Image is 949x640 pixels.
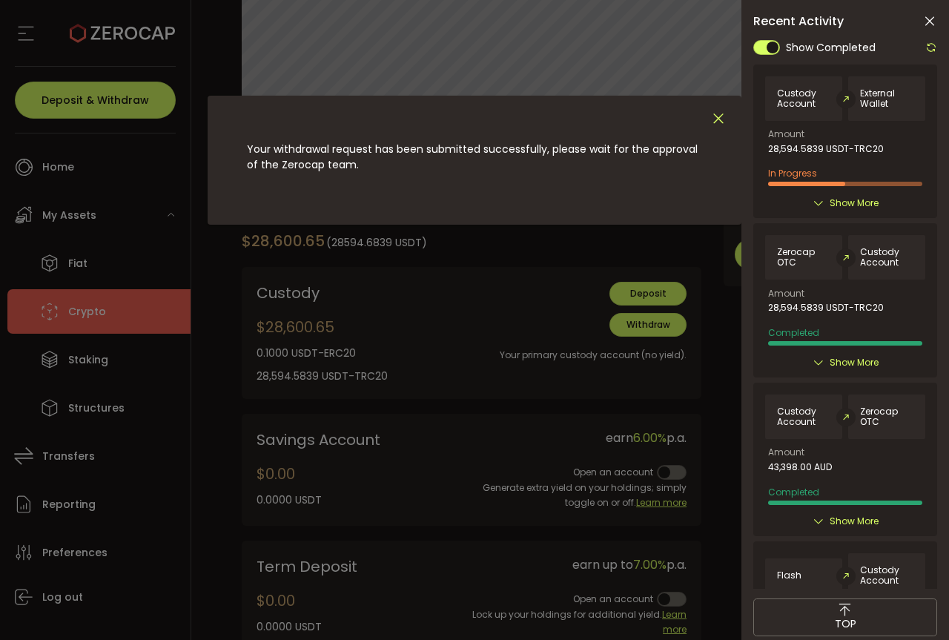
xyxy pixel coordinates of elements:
[768,448,804,457] span: Amount
[710,110,727,128] button: Close
[777,406,830,427] span: Custody Account
[835,616,856,632] span: TOP
[830,196,879,211] span: Show More
[768,462,832,472] span: 43,398.00 AUD
[768,167,817,179] span: In Progress
[860,88,913,109] span: External Wallet
[753,16,844,27] span: Recent Activity
[875,569,949,640] iframe: Chat Widget
[247,142,698,172] span: Your withdrawal request has been submitted successfully, please wait for the approval of the Zero...
[830,514,879,529] span: Show More
[860,565,913,586] span: Custody Account
[777,88,830,109] span: Custody Account
[768,130,804,139] span: Amount
[777,570,801,581] span: Flash
[830,355,879,370] span: Show More
[768,326,819,339] span: Completed
[768,289,804,298] span: Amount
[860,247,913,268] span: Custody Account
[786,40,876,56] span: Show Completed
[777,247,830,268] span: Zerocap OTC
[768,303,884,313] span: 28,594.5839 USDT-TRC20
[208,96,741,225] div: dialog
[768,144,884,154] span: 28,594.5839 USDT-TRC20
[768,486,819,498] span: Completed
[860,406,913,427] span: Zerocap OTC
